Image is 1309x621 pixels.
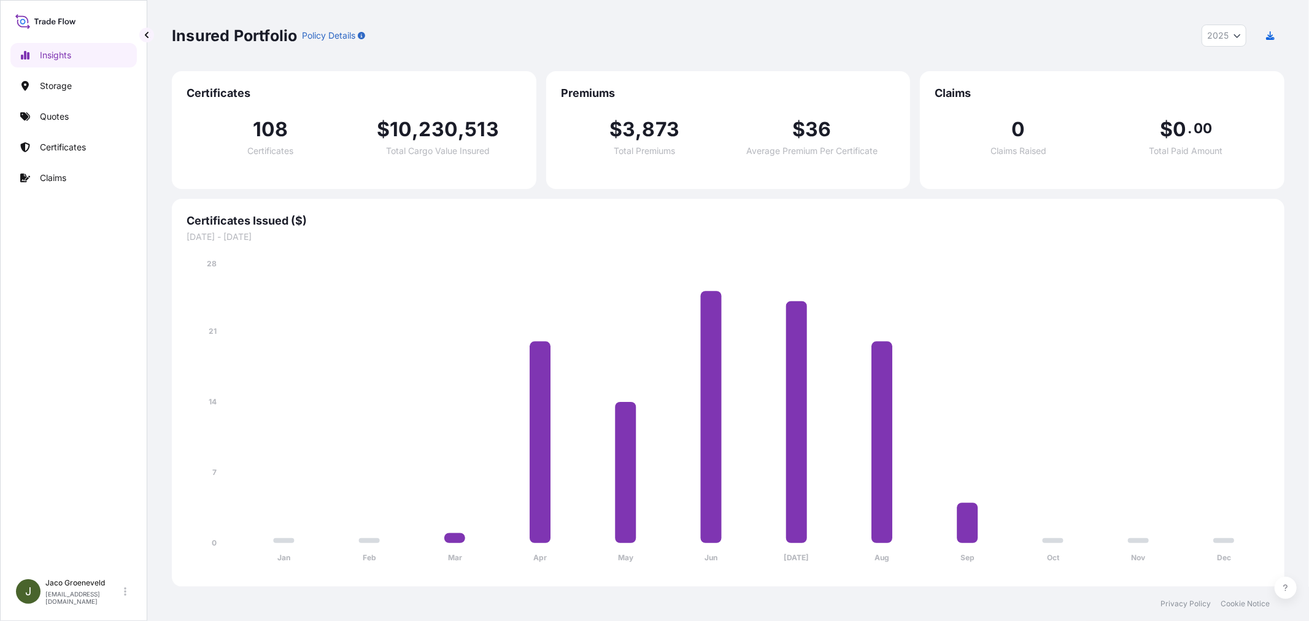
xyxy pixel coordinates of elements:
tspan: Aug [875,553,889,563]
span: 0 [1173,120,1186,139]
span: 108 [253,120,288,139]
span: $ [609,120,622,139]
tspan: Nov [1132,553,1146,563]
span: Total Premiums [614,147,675,155]
button: Year Selector [1202,25,1246,47]
span: Certificates [247,147,293,155]
tspan: Dec [1217,553,1231,563]
span: , [412,120,419,139]
p: Insights [40,49,71,61]
tspan: Jan [277,553,290,563]
span: 873 [643,120,680,139]
span: . [1188,123,1192,133]
p: [EMAIL_ADDRESS][DOMAIN_NAME] [45,590,122,605]
span: Claims [935,86,1270,101]
p: Policy Details [302,29,355,42]
p: Insured Portfolio [172,26,297,45]
tspan: 0 [212,538,217,547]
tspan: Sep [960,553,975,563]
span: J [25,585,31,598]
tspan: Mar [448,553,462,563]
span: 3 [622,120,635,139]
span: Certificates [187,86,522,101]
span: Average Premium Per Certificate [746,147,878,155]
a: Cookie Notice [1221,599,1270,609]
span: $ [1160,120,1173,139]
span: 10 [390,120,412,139]
tspan: [DATE] [784,553,809,563]
tspan: 14 [209,397,217,406]
a: Claims [10,166,137,190]
p: Jaco Groeneveld [45,578,122,588]
span: 00 [1194,123,1212,133]
span: Total Cargo Value Insured [386,147,490,155]
a: Certificates [10,135,137,160]
a: Privacy Policy [1160,599,1211,609]
tspan: 28 [207,259,217,268]
tspan: Feb [363,553,376,563]
tspan: Apr [533,553,547,563]
p: Storage [40,80,72,92]
a: Quotes [10,104,137,129]
span: $ [377,120,390,139]
p: Quotes [40,110,69,123]
span: 2025 [1207,29,1229,42]
tspan: 21 [209,326,217,336]
span: 230 [419,120,458,139]
span: Claims Raised [990,147,1046,155]
p: Claims [40,172,66,184]
span: , [635,120,642,139]
a: Insights [10,43,137,67]
span: 36 [805,120,831,139]
span: $ [792,120,805,139]
a: Storage [10,74,137,98]
span: 513 [465,120,499,139]
span: [DATE] - [DATE] [187,231,1270,243]
span: Certificates Issued ($) [187,214,1270,228]
tspan: Jun [705,553,717,563]
tspan: May [618,553,634,563]
span: Total Paid Amount [1149,147,1223,155]
span: Premiums [561,86,896,101]
span: 0 [1012,120,1025,139]
span: , [458,120,465,139]
p: Certificates [40,141,86,153]
tspan: Oct [1047,553,1060,563]
tspan: 7 [212,468,217,477]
